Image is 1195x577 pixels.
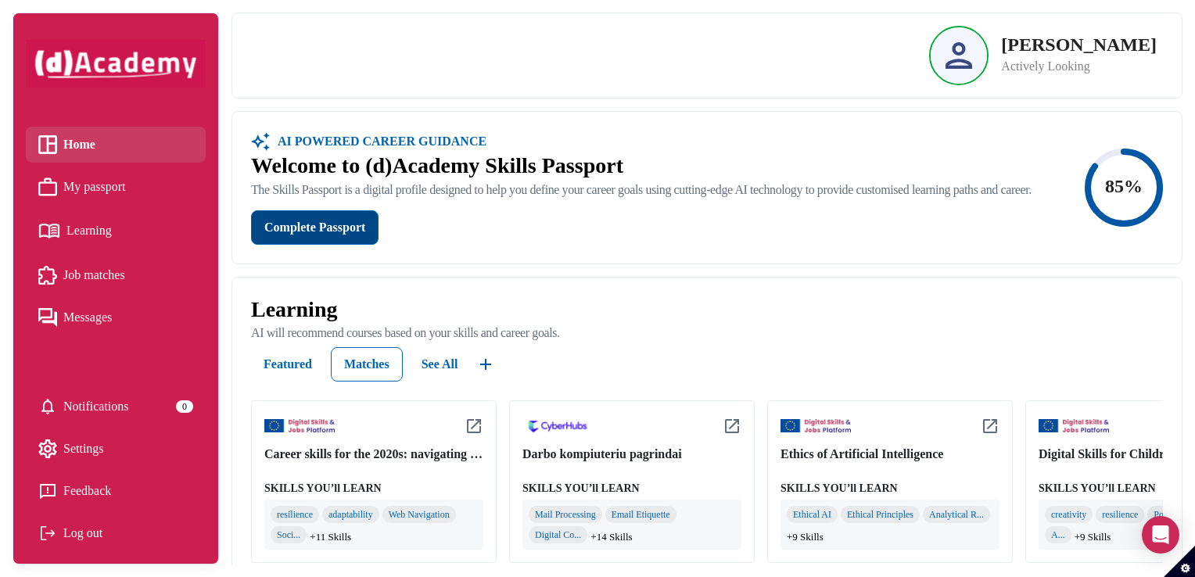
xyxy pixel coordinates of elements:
[1096,506,1144,523] div: resilience
[271,506,319,523] div: resilience
[409,347,471,382] button: See All
[1045,526,1071,543] div: A...
[841,506,920,523] div: Ethical Principles
[923,506,990,523] div: Analytical R...
[38,521,193,545] div: Log out
[251,347,325,382] button: Featured
[529,526,587,543] div: Digital Co...
[251,152,1032,179] div: Welcome to (d)Academy Skills Passport
[946,42,972,69] img: Profile
[271,526,307,543] div: Soci...
[787,526,824,548] span: +9 Skills
[1164,546,1195,577] button: Set cookie preferences
[38,175,193,199] a: My passport iconMy passport
[63,437,104,461] span: Settings
[38,266,57,285] img: Job matches icon
[344,353,389,375] div: Matches
[38,306,193,329] a: Messages iconMessages
[38,397,57,416] img: setting
[1045,506,1093,523] div: creativity
[63,175,126,199] span: My passport
[781,478,999,500] div: SKILLS YOU’ll LEARN
[529,506,602,523] div: Mail Processing
[38,217,60,245] img: Learning icon
[1039,419,1109,432] img: icon
[781,419,851,432] img: icon
[465,417,483,435] img: icon
[1001,35,1157,54] p: [PERSON_NAME]
[38,439,57,458] img: setting
[63,306,112,329] span: Messages
[322,506,379,523] div: adaptability
[476,355,495,374] img: ...
[264,478,483,500] div: SKILLS YOU’ll LEARN
[1001,57,1157,76] p: Actively Looking
[176,400,193,413] div: 0
[251,182,1032,198] div: The Skills Passport is a digital profile designed to help you define your career goals using cutt...
[264,443,483,465] div: Career skills for the 2020s: navigating the online world of work
[310,526,351,548] span: +11 Skills
[63,133,95,156] span: Home
[590,526,632,548] span: +14 Skills
[38,133,193,156] a: Home iconHome
[787,506,838,523] div: Ethical AI
[981,417,999,435] img: icon
[38,217,193,245] a: Learning iconLearning
[522,478,741,500] div: SKILLS YOU’ll LEARN
[38,263,193,287] a: Job matches iconJob matches
[38,135,57,154] img: Home icon
[264,217,365,238] div: Complete Passport
[251,296,1163,323] p: Learning
[522,443,741,465] div: Darbo kompiuteriu pagrindai
[38,308,57,327] img: Messages icon
[723,417,741,435] img: icon
[251,325,1163,341] p: AI will recommend courses based on your skills and career goals.
[1142,516,1179,554] div: Open Intercom Messenger
[38,479,193,503] a: Feedback
[781,443,999,465] div: Ethics of Artificial Intelligence
[251,131,270,152] img: ...
[331,347,403,382] button: Matches
[63,263,125,287] span: Job matches
[63,395,129,418] span: Notifications
[264,353,312,375] div: Featured
[38,177,57,196] img: My passport icon
[605,506,676,523] div: Email Etiquette
[66,219,112,242] span: Learning
[251,210,379,245] button: Complete Passport
[270,131,486,152] div: AI POWERED CAREER GUIDANCE
[1105,175,1143,195] text: 85%
[38,482,57,500] img: feedback
[422,353,458,375] div: See All
[26,40,206,88] img: dAcademy
[1075,526,1111,548] span: +9 Skills
[522,414,593,439] img: icon
[382,506,456,523] div: Web Navigation
[264,419,335,432] img: icon
[38,524,57,543] img: Log out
